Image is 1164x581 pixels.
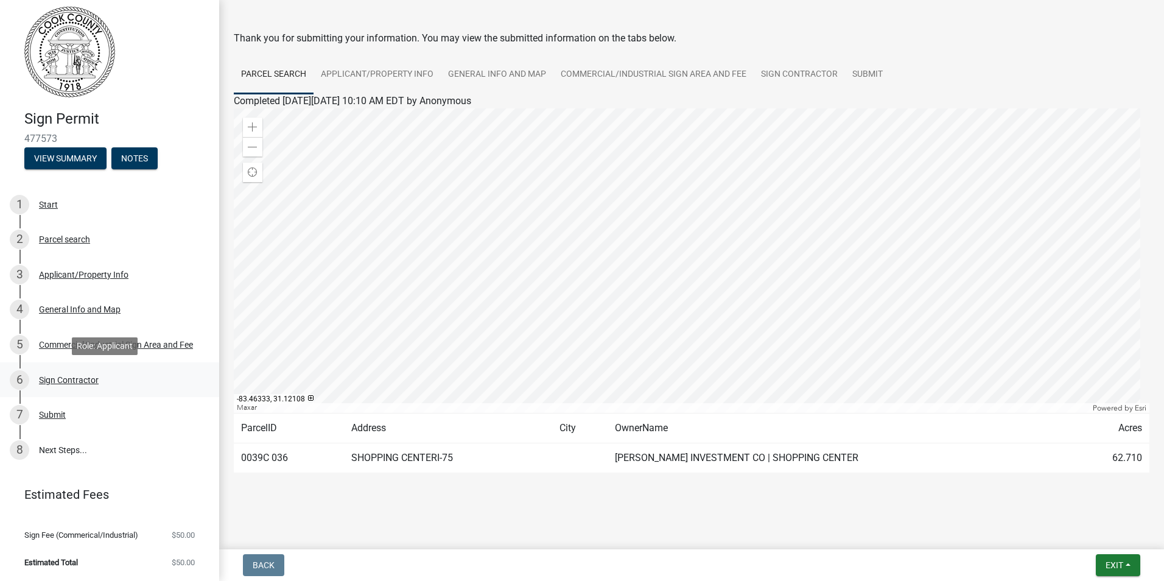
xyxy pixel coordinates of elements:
[243,137,262,157] div: Zoom out
[10,370,29,390] div: 6
[111,147,158,169] button: Notes
[441,55,553,94] a: General Info and Map
[234,403,1090,413] div: Maxar
[39,200,58,209] div: Start
[845,55,890,94] a: Submit
[24,147,107,169] button: View Summary
[243,163,262,182] div: Find my location
[10,300,29,319] div: 4
[253,560,275,570] span: Back
[10,230,29,249] div: 2
[553,55,754,94] a: Commercial/Industrial Sign Area and Fee
[1106,560,1123,570] span: Exit
[314,55,441,94] a: Applicant/Property Info
[344,443,552,473] td: SHOPPING CENTERI-75
[24,154,107,164] wm-modal-confirm: Summary
[39,340,193,349] div: Commercial/Industrial Sign Area and Fee
[608,414,1070,443] td: OwnerName
[754,55,845,94] a: Sign Contractor
[1090,403,1149,413] div: Powered by
[234,55,314,94] a: Parcel search
[172,531,195,539] span: $50.00
[10,335,29,354] div: 5
[39,376,99,384] div: Sign Contractor
[10,195,29,214] div: 1
[243,118,262,137] div: Zoom in
[608,443,1070,473] td: [PERSON_NAME] INVESTMENT CO | SHOPPING CENTER
[234,414,344,443] td: ParcelID
[10,405,29,424] div: 7
[1070,443,1149,473] td: 62.710
[10,482,200,507] a: Estimated Fees
[552,414,608,443] td: City
[24,6,115,97] img: Cook County, Georgia
[1096,554,1140,576] button: Exit
[39,305,121,314] div: General Info and Map
[24,110,209,128] h4: Sign Permit
[111,154,158,164] wm-modal-confirm: Notes
[39,235,90,244] div: Parcel search
[1070,414,1149,443] td: Acres
[234,95,471,107] span: Completed [DATE][DATE] 10:10 AM EDT by Anonymous
[24,133,195,144] span: 477573
[344,414,552,443] td: Address
[39,410,66,419] div: Submit
[24,558,78,566] span: Estimated Total
[10,265,29,284] div: 3
[39,270,128,279] div: Applicant/Property Info
[172,558,195,566] span: $50.00
[24,531,138,539] span: Sign Fee (Commerical/Industrial)
[72,337,138,355] div: Role: Applicant
[234,443,344,473] td: 0039C 036
[1135,404,1146,412] a: Esri
[10,440,29,460] div: 8
[234,31,1149,46] div: Thank you for submitting your information. You may view the submitted information on the tabs below.
[243,554,284,576] button: Back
